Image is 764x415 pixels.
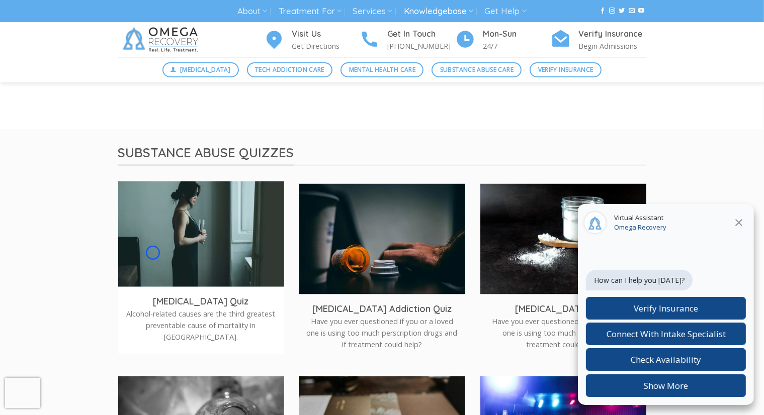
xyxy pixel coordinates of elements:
a: Visit Us Get Directions [264,28,360,52]
h3: [MEDICAL_DATA] Addiction Quiz [307,303,458,315]
p: Get Directions [292,40,360,52]
h4: Get In Touch [388,28,455,41]
a: [MEDICAL_DATA] [162,62,239,77]
h4: Mon-Sun [483,28,551,41]
p: 24/7 [483,40,551,52]
span: Mental Health Care [349,65,415,74]
a: Follow on YouTube [638,8,644,15]
a: Follow on Instagram [609,8,615,15]
a: Get In Touch [PHONE_NUMBER] [360,28,455,52]
img: Omega Recovery [118,22,206,57]
a: Knowledgebase [404,2,473,21]
a: Tech Addiction Care [247,62,333,77]
span: [MEDICAL_DATA] [180,65,230,74]
a: About [237,2,267,21]
p: Have you ever questioned if you or a loved one is using too much cocaine and if treatment could h... [488,316,639,350]
span: Substance Abuse Care [440,65,514,74]
span: Substance Abuse Quizzes [118,144,294,166]
h4: Visit Us [292,28,360,41]
p: [PHONE_NUMBER] [388,40,455,52]
p: Have you ever questioned if you or a loved one is using too much perscription drugs and if treatm... [307,316,458,350]
a: Verify Insurance [530,62,602,77]
p: Begin Admissions [579,40,646,52]
span: Verify Insurance [538,65,593,74]
a: Services [353,2,392,21]
a: Follow on Facebook [600,8,606,15]
h3: [MEDICAL_DATA] Quiz [126,295,277,307]
p: Alcohol-related causes are the third greatest preventable cause of mortality in [GEOGRAPHIC_DATA]. [126,308,277,343]
a: Substance Abuse Care [432,62,522,77]
a: Mental Health Care [341,62,423,77]
a: Get Help [485,2,527,21]
span: Tech Addiction Care [255,65,324,74]
a: Follow on Twitter [619,8,625,15]
h3: [MEDICAL_DATA] Quiz [488,303,639,315]
a: Treatment For [279,2,342,21]
a: Send us an email [629,8,635,15]
h4: Verify Insurance [579,28,646,41]
a: Verify Insurance Begin Admissions [551,28,646,52]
